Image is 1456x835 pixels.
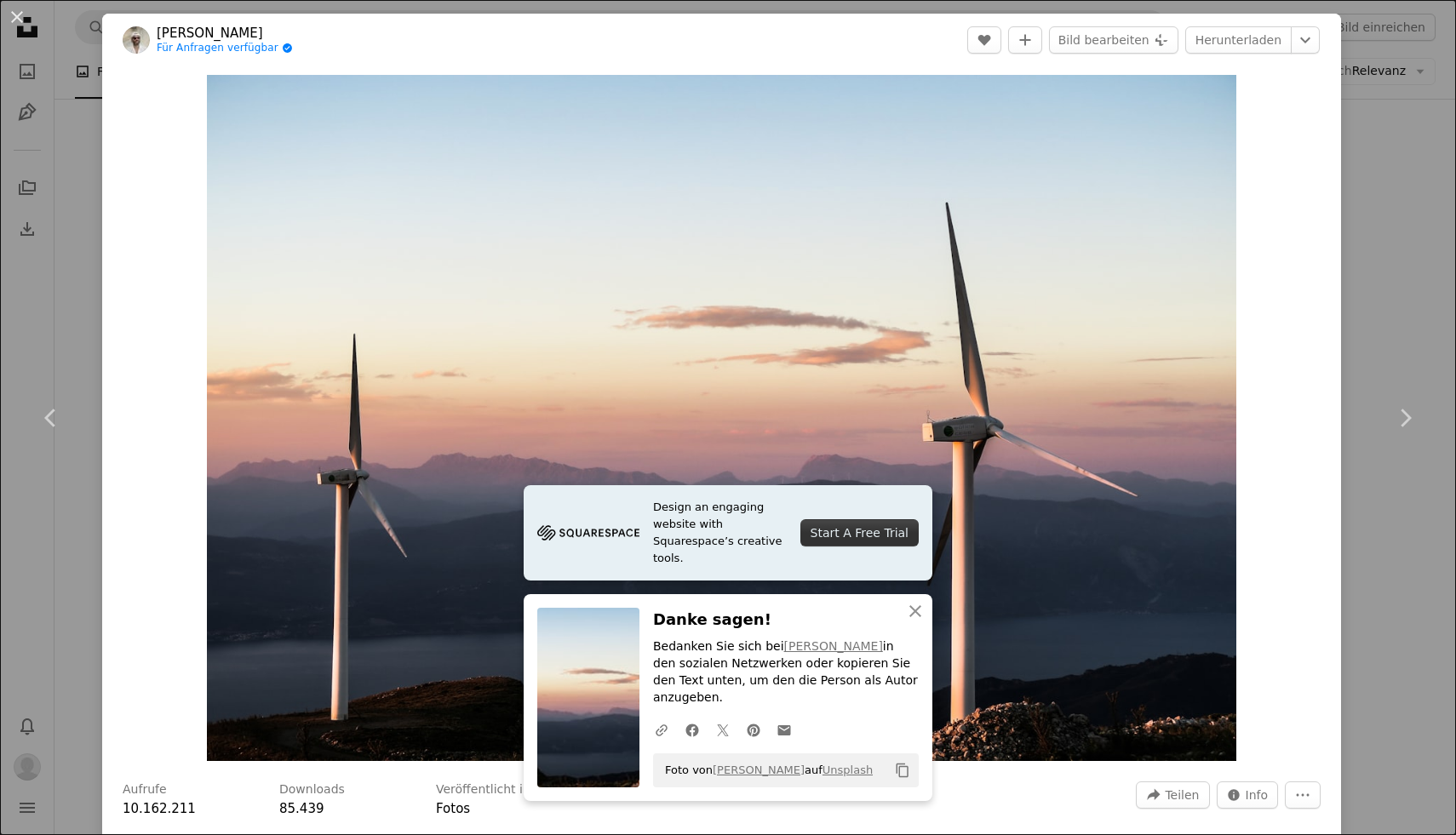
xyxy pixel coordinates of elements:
[823,764,873,776] a: Unsplash
[1136,781,1209,809] button: Dieses Bild teilen
[1291,26,1320,54] button: Downloadgröße auswählen
[123,26,150,54] img: Zum Profil von Jason Mavrommatis
[888,756,917,785] button: In die Zwischenablage kopieren
[279,801,324,816] span: 85.439
[279,781,345,798] h3: Downloads
[524,485,932,580] a: Design an engaging website with Squarespace’s creative tools.Start A Free Trial
[436,801,470,816] a: Fotos
[653,499,787,567] span: Design an engaging website with Squarespace’s creative tools.
[1354,336,1456,500] a: Weiter
[708,712,738,746] a: Auf Twitter teilen
[738,712,769,746] a: Auf Pinterest teilen
[123,781,167,798] h3: Aufrufe
[537,520,639,546] img: file-1705255347840-230a6ab5bca9image
[1217,781,1279,809] button: Statistiken zu diesem Bild
[784,640,883,654] a: [PERSON_NAME]
[653,639,919,707] p: Bedanken Sie sich bei in den sozialen Netzwerken oder kopieren Sie den Text unten, um den die Per...
[769,712,800,746] a: Via E-Mail teilen teilen
[656,757,873,784] span: Foto von auf
[207,75,1236,761] img: Zwei weiße Windräder
[1049,26,1178,54] button: Bild bearbeiten
[713,764,805,776] a: [PERSON_NAME]
[1165,782,1199,808] span: Teilen
[800,519,919,546] div: Start A Free Trial
[157,25,293,42] a: [PERSON_NAME]
[1246,782,1269,808] span: Info
[207,75,1236,761] button: Dieses Bild heranzoomen
[653,608,919,632] h3: Danke sagen!
[677,712,708,746] a: Auf Facebook teilen
[1185,26,1292,54] a: Herunterladen
[123,801,196,816] span: 10.162.211
[1008,26,1042,54] button: Zu Kollektion hinzufügen
[967,26,1001,54] button: Gefällt mir
[157,42,293,55] a: Für Anfragen verfügbar
[1285,781,1321,809] button: Weitere Aktionen
[436,781,530,798] h3: Veröffentlicht in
